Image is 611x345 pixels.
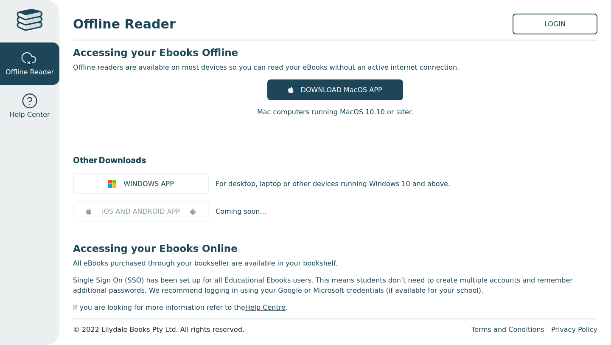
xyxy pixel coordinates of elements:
[73,62,597,73] p: Offline readers are available on most devices so you can read your eBooks without an active inter...
[216,179,450,189] p: For desktop, laptop or other devices running Windows 10 and above.
[73,325,465,335] div: © 2022 Lilydale Books Pty Ltd. All rights reserved.
[102,206,180,217] span: iOS AND ANDROID APP
[216,206,266,217] p: Coming soon...
[73,46,597,59] h3: Accessing your Ebooks Offline
[471,325,544,334] a: Terms and Conditions
[300,85,382,95] span: DOWNLOAD MacOS APP
[257,107,413,117] p: Mac computers running MacOS 10.10 or later.
[9,110,50,120] span: Help Center
[73,14,513,34] span: Offline Reader
[73,258,597,269] p: All eBooks purchased through your bookseller are available in your bookshelf.
[245,303,286,311] a: Help Centre
[6,67,54,77] span: Offline Reader
[123,179,174,189] span: WINDOWS APP
[551,325,597,334] a: Privacy Policy
[73,173,209,194] a: WINDOWS APP
[73,154,597,167] h3: Other Downloads
[73,242,597,255] h3: Accessing your Ebooks Online
[73,303,597,313] p: If you are looking for more information refer to the .
[73,275,597,296] p: Single Sign On (SSO) has been set up for all Educational Ebooks users. This means students don’t ...
[267,79,403,100] a: DOWNLOAD MacOS APP
[513,14,597,34] a: LOGIN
